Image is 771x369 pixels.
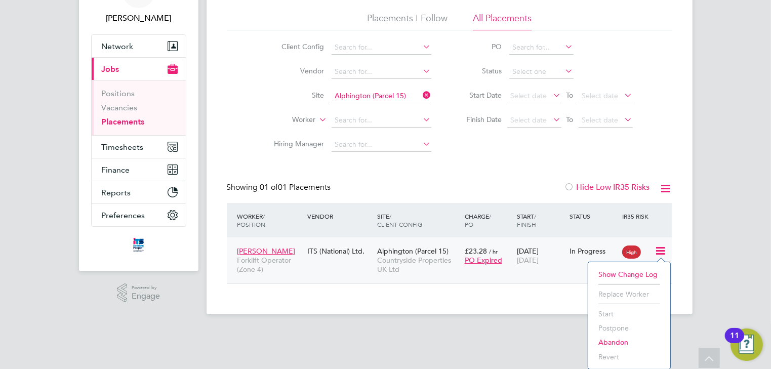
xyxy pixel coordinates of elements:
[593,267,665,281] li: Show change log
[92,58,186,80] button: Jobs
[593,287,665,301] li: Replace Worker
[132,283,160,292] span: Powered by
[266,42,324,51] label: Client Config
[473,12,532,30] li: All Placements
[509,65,574,79] input: Select one
[332,40,431,55] input: Search for...
[377,247,449,256] span: Alphington (Parcel 15)
[367,12,448,30] li: Placements I Follow
[102,103,138,112] a: Vacancies
[511,91,547,100] span: Select date
[102,42,134,51] span: Network
[564,182,650,192] label: Hide Low IR35 Risks
[517,256,539,265] span: [DATE]
[593,307,665,321] li: Start
[332,65,431,79] input: Search for...
[731,329,763,361] button: Open Resource Center, 11 new notifications
[332,89,431,103] input: Search for...
[237,212,266,228] span: / Position
[509,40,574,55] input: Search for...
[514,207,567,233] div: Start
[102,188,131,197] span: Reports
[102,64,119,74] span: Jobs
[258,115,316,125] label: Worker
[563,89,577,102] span: To
[457,91,502,100] label: Start Date
[332,138,431,152] input: Search for...
[457,66,502,75] label: Status
[462,207,515,233] div: Charge
[620,207,655,225] div: IR35 Risk
[102,89,135,98] a: Positions
[593,321,665,335] li: Postpone
[465,212,491,228] span: / PO
[489,248,498,255] span: / hr
[377,212,422,228] span: / Client Config
[102,211,145,220] span: Preferences
[237,256,302,274] span: Forklift Operator (Zone 4)
[305,241,375,261] div: ITS (National) Ltd.
[102,165,130,175] span: Finance
[131,237,145,253] img: itsconstruction-logo-retina.png
[235,241,672,250] a: [PERSON_NAME]Forklift Operator (Zone 4)ITS (National) Ltd.Alphington (Parcel 15)Countryside Prope...
[582,115,619,125] span: Select date
[465,247,487,256] span: £23.28
[117,283,160,303] a: Powered byEngage
[567,207,620,225] div: Status
[457,42,502,51] label: PO
[260,182,331,192] span: 01 Placements
[305,207,375,225] div: Vendor
[260,182,278,192] span: 01 of
[235,207,305,233] div: Worker
[237,247,296,256] span: [PERSON_NAME]
[563,113,577,126] span: To
[92,136,186,158] button: Timesheets
[570,247,617,256] div: In Progress
[266,91,324,100] label: Site
[266,139,324,148] label: Hiring Manager
[582,91,619,100] span: Select date
[511,115,547,125] span: Select date
[375,207,462,233] div: Site
[92,158,186,181] button: Finance
[92,204,186,226] button: Preferences
[377,256,460,274] span: Countryside Properties UK Ltd
[457,115,502,124] label: Finish Date
[102,117,145,127] a: Placements
[593,350,665,364] li: Revert
[332,113,431,128] input: Search for...
[465,256,502,265] span: PO Expired
[132,292,160,301] span: Engage
[102,142,144,152] span: Timesheets
[92,35,186,57] button: Network
[730,336,739,349] div: 11
[227,182,333,193] div: Showing
[91,237,186,253] a: Go to home page
[593,335,665,349] li: Abandon
[622,245,641,259] span: High
[92,80,186,135] div: Jobs
[514,241,567,270] div: [DATE]
[517,212,536,228] span: / Finish
[91,12,186,24] span: Tim Lerwill
[266,66,324,75] label: Vendor
[92,181,186,203] button: Reports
